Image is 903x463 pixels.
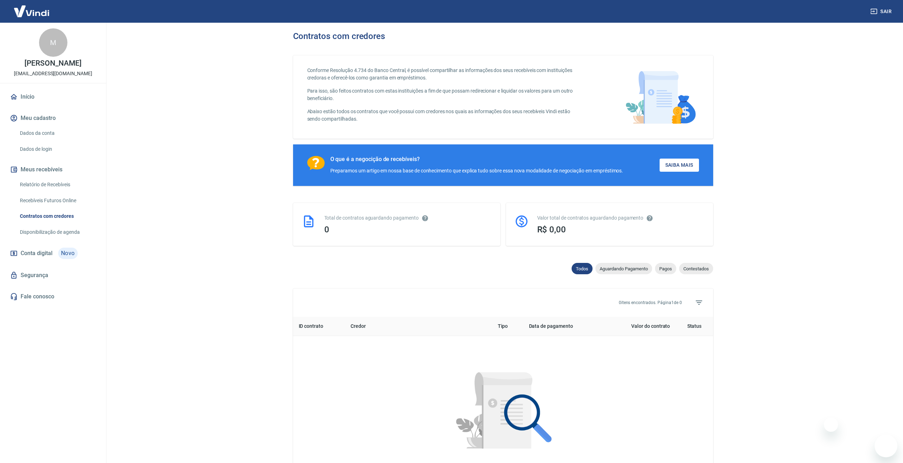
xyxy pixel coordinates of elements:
img: main-image.9f1869c469d712ad33ce.png [622,67,699,127]
th: Valor do contrato [603,317,676,336]
p: 0 itens encontrados. Página 1 de 0 [619,299,682,306]
a: Início [9,89,98,105]
a: Relatório de Recebíveis [17,177,98,192]
a: Disponibilização de agenda [17,225,98,239]
button: Meu cadastro [9,110,98,126]
h3: Contratos com credores [293,31,385,41]
a: Segurança [9,268,98,283]
button: Meus recebíveis [9,162,98,177]
div: Valor total de contratos aguardando pagamento [537,214,705,222]
span: Filtros [690,294,707,311]
span: Aguardando Pagamento [595,266,652,271]
span: Pagos [655,266,676,271]
th: Credor [345,317,492,336]
button: Sair [869,5,894,18]
a: Conta digitalNovo [9,245,98,262]
a: Fale conosco [9,289,98,304]
div: O que é a negocição de recebíveis? [330,156,623,163]
span: Conta digital [21,248,53,258]
a: Dados de login [17,142,98,156]
p: [EMAIL_ADDRESS][DOMAIN_NAME] [14,70,92,77]
p: Conforme Resolução 4.734 do Banco Central, é possível compartilhar as informações dos seus recebí... [307,67,582,82]
div: Total de contratos aguardando pagamento [324,214,492,222]
div: M [39,28,67,57]
div: Contestados [679,263,713,274]
th: Data de pagamento [523,317,604,336]
img: Vindi [9,0,55,22]
p: Para isso, são feitos contratos com estas instituições a fim de que possam redirecionar e liquida... [307,87,582,102]
a: Contratos com credores [17,209,98,224]
a: Saiba Mais [660,159,699,172]
a: Dados da conta [17,126,98,140]
div: Preparamos um artigo em nossa base de conhecimento que explica tudo sobre essa nova modalidade de... [330,167,623,175]
a: Recebíveis Futuros Online [17,193,98,208]
img: Ícone com um ponto de interrogação. [307,156,325,170]
th: Status [676,317,713,336]
th: Tipo [492,317,523,336]
span: R$ 0,00 [537,225,566,235]
div: Aguardando Pagamento [595,263,652,274]
p: [PERSON_NAME] [24,60,81,67]
div: Todos [572,263,593,274]
p: Abaixo estão todos os contratos que você possui com credores nos quais as informações dos seus re... [307,108,582,123]
div: 0 [324,225,492,235]
svg: O valor comprometido não se refere a pagamentos pendentes na Vindi e sim como garantia a outras i... [646,215,653,222]
span: Contestados [679,266,713,271]
span: Todos [572,266,593,271]
div: Pagos [655,263,676,274]
svg: Esses contratos não se referem à Vindi, mas sim a outras instituições. [422,215,429,222]
th: ID contrato [293,317,345,336]
span: Novo [58,248,78,259]
iframe: Botão para abrir a janela de mensagens [875,435,897,457]
iframe: Fechar mensagem [824,418,838,432]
